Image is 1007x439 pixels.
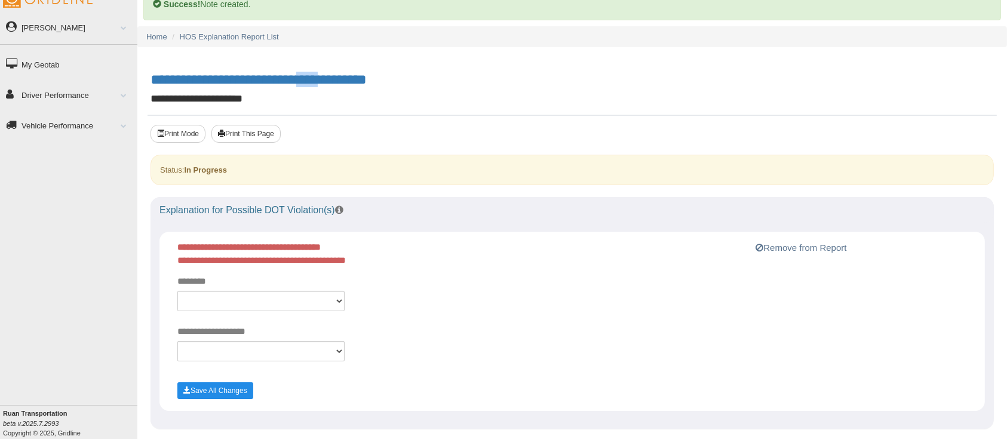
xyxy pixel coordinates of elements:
i: beta v.2025.7.2993 [3,420,59,427]
button: Print Mode [151,125,205,143]
button: Print This Page [211,125,281,143]
div: Copyright © 2025, Gridline [3,409,137,438]
div: Status: [151,155,994,185]
div: Explanation for Possible DOT Violation(s) [151,197,994,223]
a: HOS Explanation Report List [180,32,279,41]
strong: In Progress [184,165,227,174]
b: Ruan Transportation [3,410,67,417]
button: Save [177,382,253,399]
a: Home [146,32,167,41]
button: Remove from Report [752,241,850,255]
